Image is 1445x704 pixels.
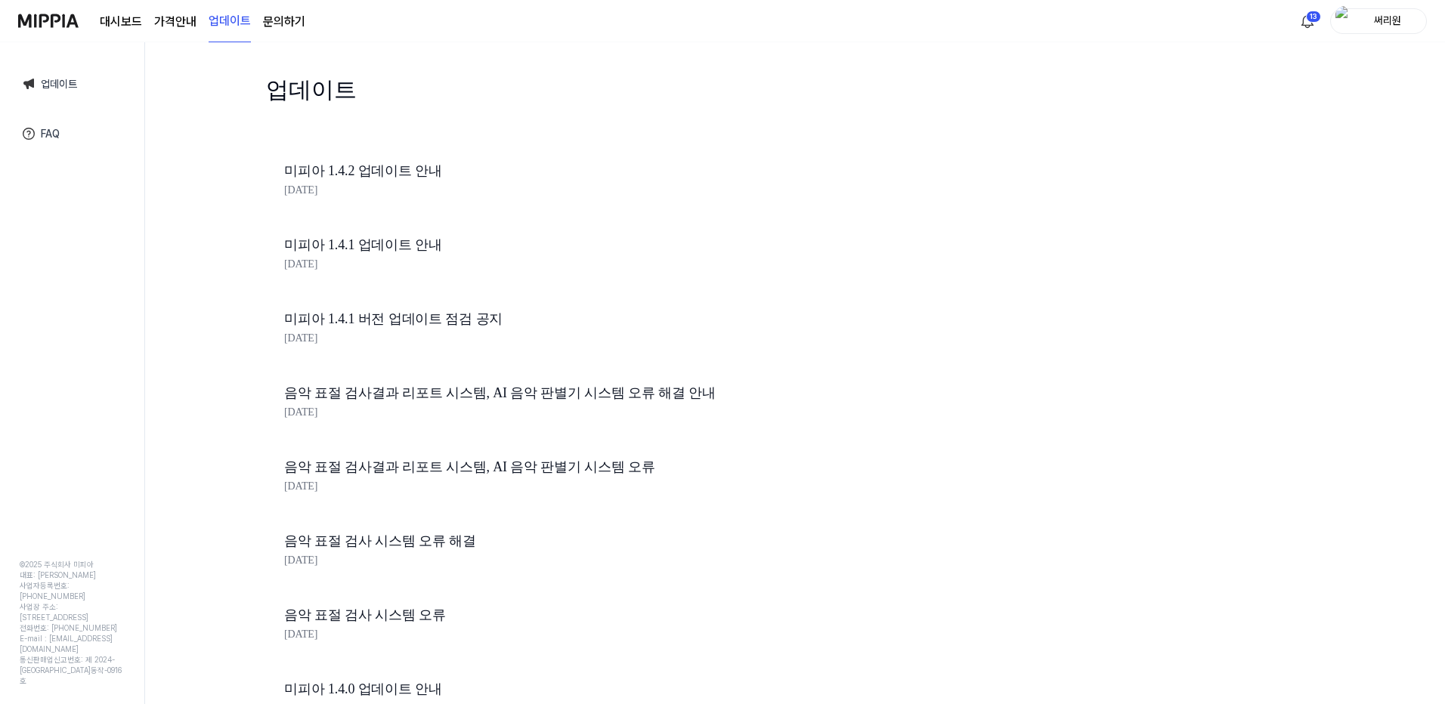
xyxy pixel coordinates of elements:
[20,601,125,622] div: 사업장 주소: [STREET_ADDRESS]
[284,256,798,273] div: [DATE]
[284,552,798,569] div: [DATE]
[1358,12,1417,29] div: 써리원
[284,404,798,421] div: [DATE]
[1298,12,1317,30] img: 알림
[20,75,38,93] img: 커뮤니티
[284,182,798,199] div: [DATE]
[20,633,125,654] div: E-mail : [EMAIL_ADDRESS][DOMAIN_NAME]
[284,604,798,626] a: 음악 표절 검사 시스템 오류
[20,559,125,570] div: © 2025 주식회사 미피아
[263,13,305,31] a: 문의하기
[1306,11,1321,23] div: 13
[20,622,125,633] div: 전화번호: [PHONE_NUMBER]
[20,125,38,143] img: 커뮤니티
[284,160,798,182] a: 미피아 1.4.2 업데이트 안내
[284,478,798,495] div: [DATE]
[284,530,798,552] a: 음악 표절 검사 시스템 오류 해결
[284,626,798,643] div: [DATE]
[284,678,798,700] a: 미피아 1.4.0 업데이트 안내
[284,308,798,330] a: 미피아 1.4.1 버전 업데이트 점검 공지
[284,456,798,478] a: 음악 표절 검사결과 리포트 시스템, AI 음악 판별기 시스템 오류
[20,570,125,580] div: 대표: [PERSON_NAME]
[266,73,816,145] div: 업데이트
[284,330,798,347] div: [DATE]
[209,1,251,42] a: 업데이트
[20,580,125,601] div: 사업자등록번호: [PHONE_NUMBER]
[1330,8,1427,34] button: profile써리원
[284,234,798,256] a: 미피아 1.4.1 업데이트 안내
[1335,6,1354,36] img: profile
[20,654,125,686] div: 통신판매업신고번호: 제 2024-[GEOGRAPHIC_DATA]동작-0916 호
[284,382,798,404] a: 음악 표절 검사결과 리포트 시스템, AI 음악 판별기 시스템 오류 해결 안내
[1295,9,1320,33] button: 알림13
[11,66,134,101] a: 업데이트
[154,13,196,31] button: 가격안내
[11,116,134,151] a: FAQ
[100,13,142,31] a: 대시보드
